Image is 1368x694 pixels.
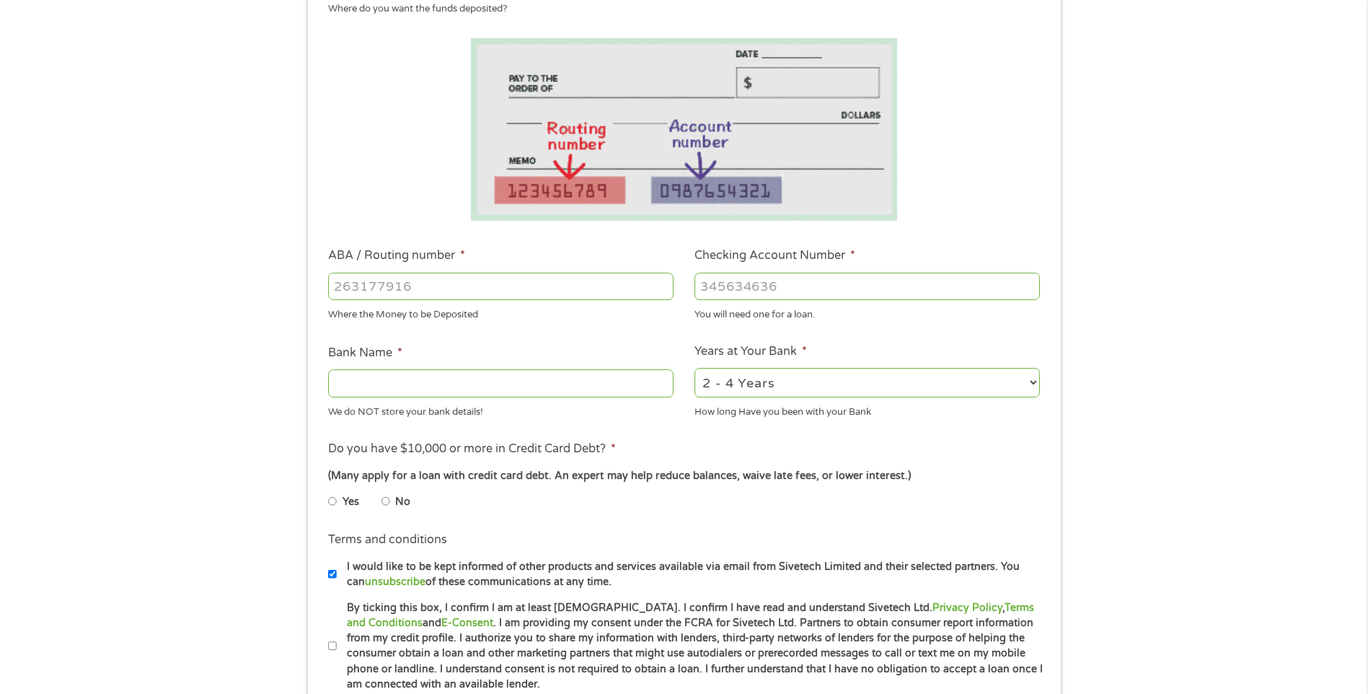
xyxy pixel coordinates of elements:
a: unsubscribe [365,576,425,588]
label: Yes [343,494,359,510]
a: Terms and Conditions [347,602,1034,629]
div: How long Have you been with your Bank [694,400,1040,419]
label: Terms and conditions [328,532,447,548]
div: Where do you want the funds deposited? [328,2,1029,17]
label: Bank Name [328,346,402,361]
label: Checking Account Number [694,248,855,263]
label: No [395,494,410,510]
label: By ticking this box, I confirm I am at least [DEMOGRAPHIC_DATA]. I confirm I have read and unders... [337,600,1044,693]
div: (Many apply for a loan with credit card debt. An expert may help reduce balances, waive late fees... [328,468,1039,484]
div: You will need one for a loan. [694,303,1040,322]
input: 345634636 [694,273,1040,300]
a: Privacy Policy [932,602,1002,614]
img: Routing number location [471,38,898,221]
a: E-Consent [441,617,493,629]
label: Years at Your Bank [694,344,807,359]
label: I would like to be kept informed of other products and services available via email from Sivetech... [337,559,1044,590]
label: Do you have $10,000 or more in Credit Card Debt? [328,442,616,457]
div: Where the Money to be Deposited [328,303,674,322]
input: 263177916 [328,273,674,300]
label: ABA / Routing number [328,248,465,263]
div: We do NOT store your bank details! [328,400,674,419]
